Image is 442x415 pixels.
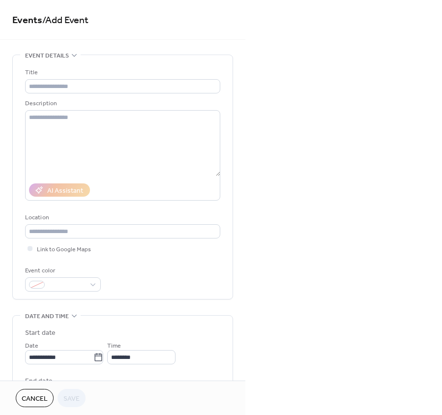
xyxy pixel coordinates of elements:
[25,311,69,322] span: Date and time
[25,341,38,351] span: Date
[42,11,88,30] span: / Add Event
[25,376,53,386] div: End date
[107,341,121,351] span: Time
[12,11,42,30] a: Events
[25,51,69,61] span: Event details
[16,389,54,407] button: Cancel
[25,328,56,338] div: Start date
[25,67,218,78] div: Title
[25,98,218,109] div: Description
[22,394,48,404] span: Cancel
[25,212,218,223] div: Location
[25,266,99,276] div: Event color
[37,244,91,255] span: Link to Google Maps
